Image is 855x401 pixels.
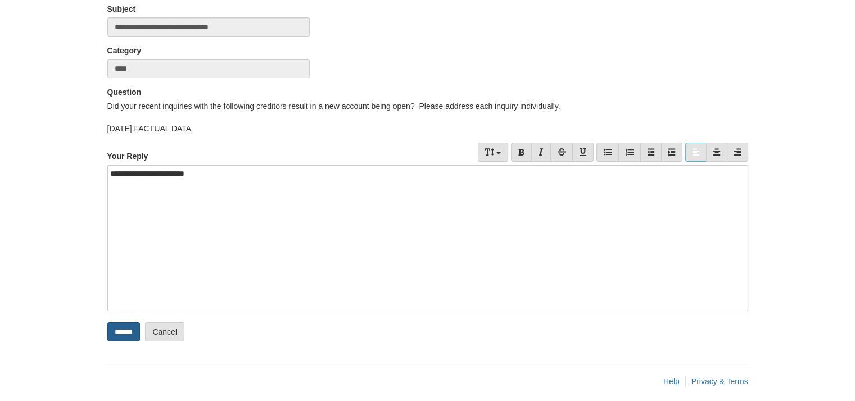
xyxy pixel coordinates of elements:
[691,377,748,386] a: Privacy & Terms
[107,101,748,134] div: Did your recent inquiries with the following creditors result in a new account being open? Please...
[640,143,662,162] a: Reduce indent (Shift+Tab)
[596,143,619,162] a: Bullet list
[511,143,532,162] a: Bold (Ctrl/Cmd+B)
[727,143,748,162] a: Align Right (Ctrl/Cmd+R)
[107,86,142,98] label: Question
[107,143,148,162] label: Your Reply
[685,143,707,162] a: Align Left (Ctrl/Cmd+L)
[107,45,142,56] label: Category
[706,143,727,162] a: Center (Ctrl/Cmd+E)
[107,3,136,15] label: Subject
[618,143,641,162] a: Number list
[572,143,594,162] a: Underline
[478,143,508,162] a: Font Size
[531,143,551,162] a: Italic (Ctrl/Cmd+I)
[661,143,682,162] a: Indent (Tab)
[550,143,573,162] a: Strikethrough
[663,377,680,386] a: Help
[145,322,184,341] a: Cancel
